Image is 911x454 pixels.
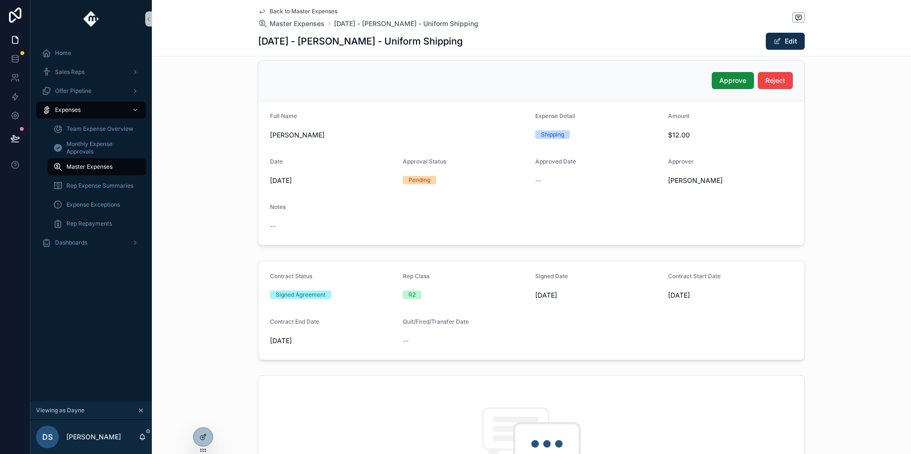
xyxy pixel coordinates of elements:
div: R2 [409,291,416,299]
a: Home [36,45,146,62]
span: Contract Status [270,272,312,280]
span: Expense Exceptions [66,201,120,209]
span: Viewing as Dayne [36,407,84,414]
span: Approver [668,158,694,165]
a: Expense Exceptions [47,196,146,213]
img: App logo [84,11,99,27]
span: -- [403,336,409,345]
a: Master Expenses [47,158,146,175]
div: Pending [409,176,430,184]
span: [PERSON_NAME] [270,130,528,140]
span: [DATE] [270,336,395,345]
a: Back to Master Expenses [258,8,337,15]
div: Signed Agreement [276,291,325,299]
span: Rep Expense Summaries [66,182,133,190]
a: Master Expenses [258,19,325,28]
span: Back to Master Expenses [270,8,337,15]
span: Contract Start Date [668,272,721,280]
span: Dashboards [55,239,87,246]
span: Signed Date [535,272,568,280]
span: Monthly Expense Approvals [66,140,137,155]
a: Expenses [36,101,146,118]
span: Quit/Fired/Transfer Date [403,318,469,325]
a: [DATE] - [PERSON_NAME] - Uniform Shipping [334,19,478,28]
span: -- [535,176,541,185]
span: Master Expenses [66,163,112,171]
span: Rep Class [403,272,429,280]
a: Sales Reps [36,64,146,81]
span: Approval Status [403,158,446,165]
div: scrollable content [30,38,152,263]
a: Monthly Expense Approvals [47,139,146,156]
span: Contract End Date [270,318,319,325]
h1: [DATE] - [PERSON_NAME] - Uniform Shipping [258,35,463,48]
span: Approved Date [535,158,576,165]
span: Full Name [270,112,297,119]
span: Sales Reps [55,68,84,76]
button: Reject [758,72,793,89]
p: [PERSON_NAME] [66,432,121,442]
span: DS [42,431,53,443]
span: Expenses [55,106,81,114]
span: Rep Repayments [66,220,112,227]
span: Reject [765,76,785,85]
span: -- [270,221,276,231]
span: Approve [719,76,746,85]
a: Rep Expense Summaries [47,177,146,194]
button: Approve [712,72,754,89]
span: Amount [668,112,689,119]
a: Rep Repayments [47,215,146,232]
a: Dashboards [36,234,146,251]
span: [DATE] [270,176,395,185]
a: Team Expense Overview [47,120,146,137]
span: Master Expenses [270,19,325,28]
span: Home [55,49,71,57]
span: [PERSON_NAME] [668,176,793,185]
span: [DATE] [668,291,793,300]
button: Edit [766,33,805,50]
span: Offer Pipeline [55,87,92,95]
a: Offer Pipeline [36,82,146,100]
span: $12.00 [668,130,793,140]
span: Expense Detail [535,112,575,119]
span: Date [270,158,283,165]
div: Shipping [541,130,564,139]
span: Team Expense Overview [66,125,133,133]
span: [DATE] [535,291,660,300]
span: Notes [270,203,286,210]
